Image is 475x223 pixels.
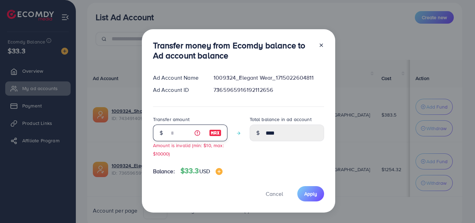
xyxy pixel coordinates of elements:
[153,167,175,175] span: Balance:
[266,190,283,198] span: Cancel
[216,168,223,175] img: image
[147,74,208,82] div: Ad Account Name
[250,116,312,123] label: Total balance in ad account
[209,129,222,137] img: image
[153,116,190,123] label: Transfer amount
[297,186,324,201] button: Apply
[180,167,223,175] h4: $33.3
[304,190,317,197] span: Apply
[208,86,329,94] div: 7365965916192112656
[445,192,470,218] iframe: Chat
[147,86,208,94] div: Ad Account ID
[153,40,313,61] h3: Transfer money from Ecomdy balance to Ad account balance
[199,167,210,175] span: USD
[208,74,329,82] div: 1009324_Elegant Wear_1715022604811
[153,142,224,157] small: Amount is invalid (min: $10, max: $10000)
[257,186,292,201] button: Cancel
